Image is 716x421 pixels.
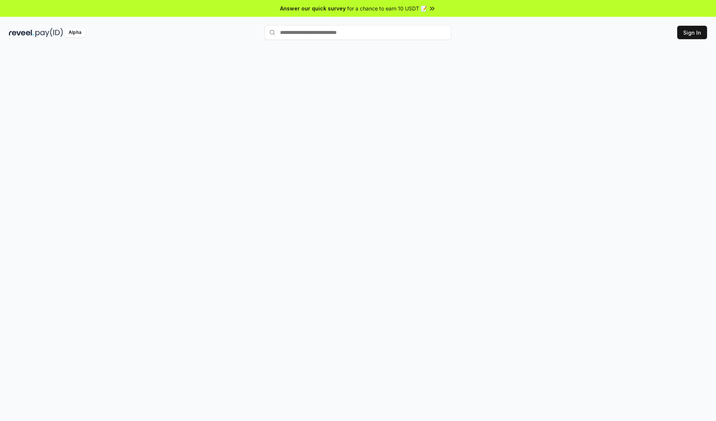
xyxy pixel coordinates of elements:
img: pay_id [35,28,63,37]
img: reveel_dark [9,28,34,37]
button: Sign In [677,26,707,39]
span: Answer our quick survey [280,4,346,12]
span: for a chance to earn 10 USDT 📝 [347,4,427,12]
div: Alpha [65,28,85,37]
